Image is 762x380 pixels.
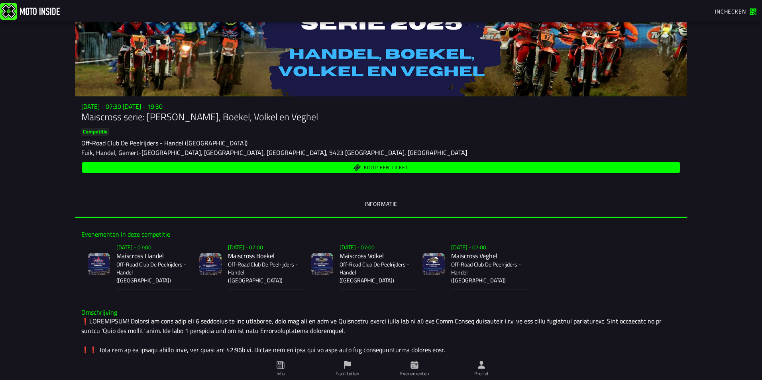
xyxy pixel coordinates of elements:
[228,261,298,284] p: Off-Road Club De Peelrijders - Handel ([GEOGRAPHIC_DATA])
[340,252,410,260] h2: Maiscross Volkel
[400,370,429,377] ion-label: Evenementen
[199,253,222,275] img: event-image
[81,309,681,316] h3: Omschrijving
[81,231,681,238] h3: Evenementen in deze competitie
[422,253,445,275] img: event-image
[116,252,187,260] h2: Maiscross Handel
[451,252,521,260] h2: Maiscross Veghel
[711,4,760,18] a: Inchecken
[364,165,408,170] span: Koop een ticket
[81,138,247,148] ion-text: Off-Road Club De Peelrijders - Handel ([GEOGRAPHIC_DATA])
[83,127,108,135] ion-text: Competitie
[451,261,521,284] p: Off-Road Club De Peelrijders - Handel ([GEOGRAPHIC_DATA])
[228,243,263,251] ion-text: [DATE] - 07:00
[336,370,359,377] ion-label: Faciliteiten
[311,253,333,275] img: event-image
[81,110,681,123] h1: Maiscross serie: [PERSON_NAME], Boekel, Volkel en Veghel
[81,103,681,110] h3: [DATE] - 07:30 [DATE] - 19:30
[451,243,486,251] ion-text: [DATE] - 07:00
[340,243,375,251] ion-text: [DATE] - 07:00
[116,243,151,251] ion-text: [DATE] - 07:00
[228,252,298,260] h2: Maiscross Boekel
[88,253,110,275] img: event-image
[340,261,410,284] p: Off-Road Club De Peelrijders - Handel ([GEOGRAPHIC_DATA])
[715,7,746,16] span: Inchecken
[81,148,467,157] ion-text: Fuik, Handel, Gemert-[GEOGRAPHIC_DATA], [GEOGRAPHIC_DATA], [GEOGRAPHIC_DATA], 5423 [GEOGRAPHIC_DA...
[277,370,285,377] ion-label: Info
[116,261,187,284] p: Off-Road Club De Peelrijders - Handel ([GEOGRAPHIC_DATA])
[474,370,489,377] ion-label: Profiel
